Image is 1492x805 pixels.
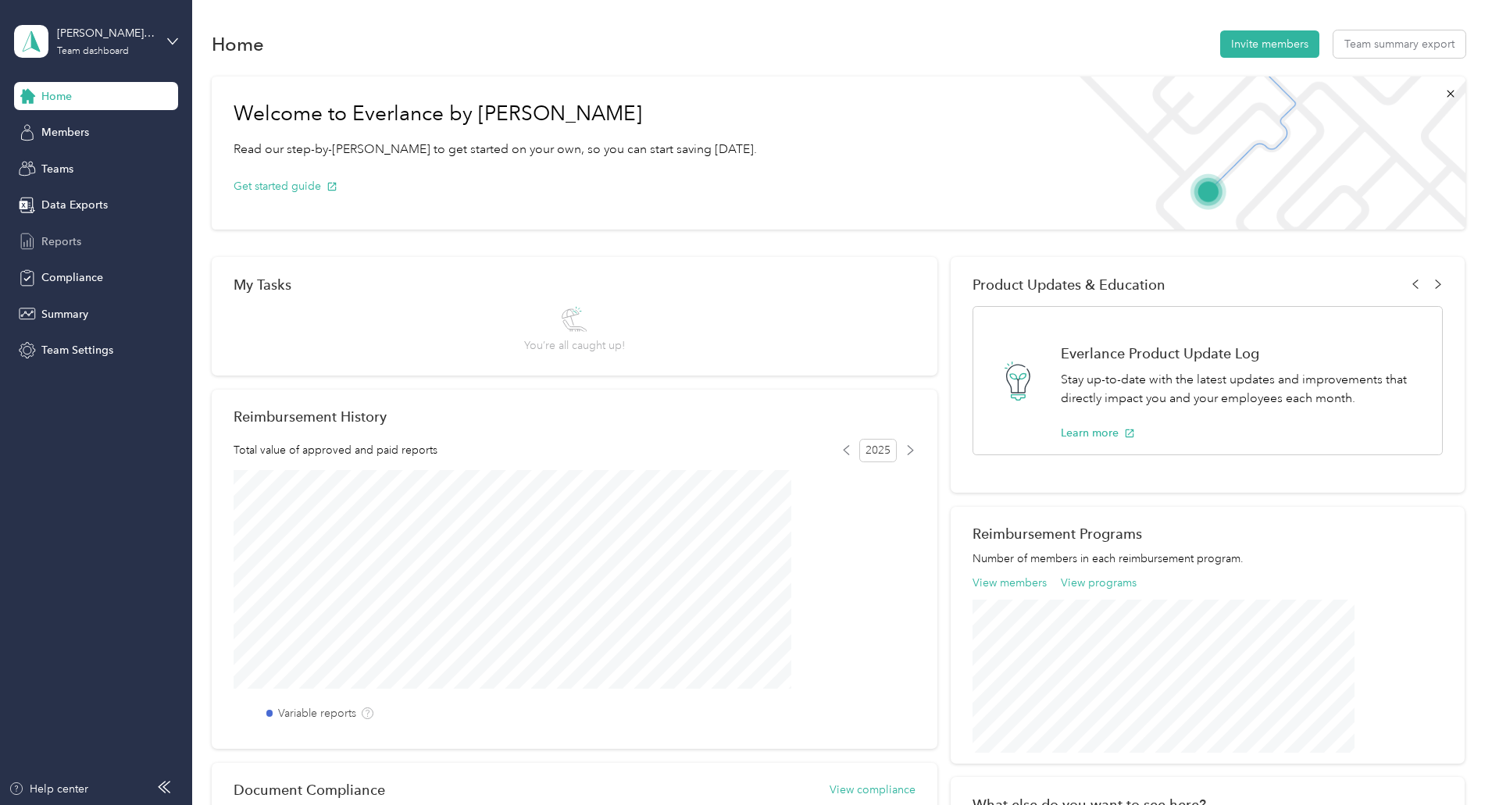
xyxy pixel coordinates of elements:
[234,782,385,798] h2: Document Compliance
[1061,575,1137,591] button: View programs
[9,781,88,797] button: Help center
[234,276,916,293] div: My Tasks
[234,178,337,194] button: Get started guide
[859,439,897,462] span: 2025
[1405,718,1492,805] iframe: Everlance-gr Chat Button Frame
[973,276,1165,293] span: Product Updates & Education
[234,408,387,425] h2: Reimbursement History
[1061,425,1135,441] button: Learn more
[41,88,72,105] span: Home
[41,124,89,141] span: Members
[212,36,264,52] h1: Home
[973,525,1443,542] h2: Reimbursement Programs
[1333,30,1465,58] button: Team summary export
[57,47,129,56] div: Team dashboard
[524,337,625,354] span: You’re all caught up!
[41,197,108,213] span: Data Exports
[234,442,437,458] span: Total value of approved and paid reports
[1220,30,1319,58] button: Invite members
[830,782,916,798] button: View compliance
[973,575,1047,591] button: View members
[41,306,88,322] span: Summary
[234,140,757,159] p: Read our step-by-[PERSON_NAME] to get started on your own, so you can start saving [DATE].
[1061,370,1426,408] p: Stay up-to-date with the latest updates and improvements that directly impact you and your employ...
[41,233,81,250] span: Reports
[41,269,103,286] span: Compliance
[973,550,1443,567] p: Number of members in each reimbursement program.
[41,161,73,177] span: Teams
[41,342,113,358] span: Team Settings
[1064,77,1465,230] img: Welcome to everlance
[234,102,757,126] h1: Welcome to Everlance by [PERSON_NAME]
[1061,345,1426,362] h1: Everlance Product Update Log
[278,705,356,721] label: Variable reports
[57,25,155,41] div: [PERSON_NAME][EMAIL_ADDRESS][PERSON_NAME][DOMAIN_NAME]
